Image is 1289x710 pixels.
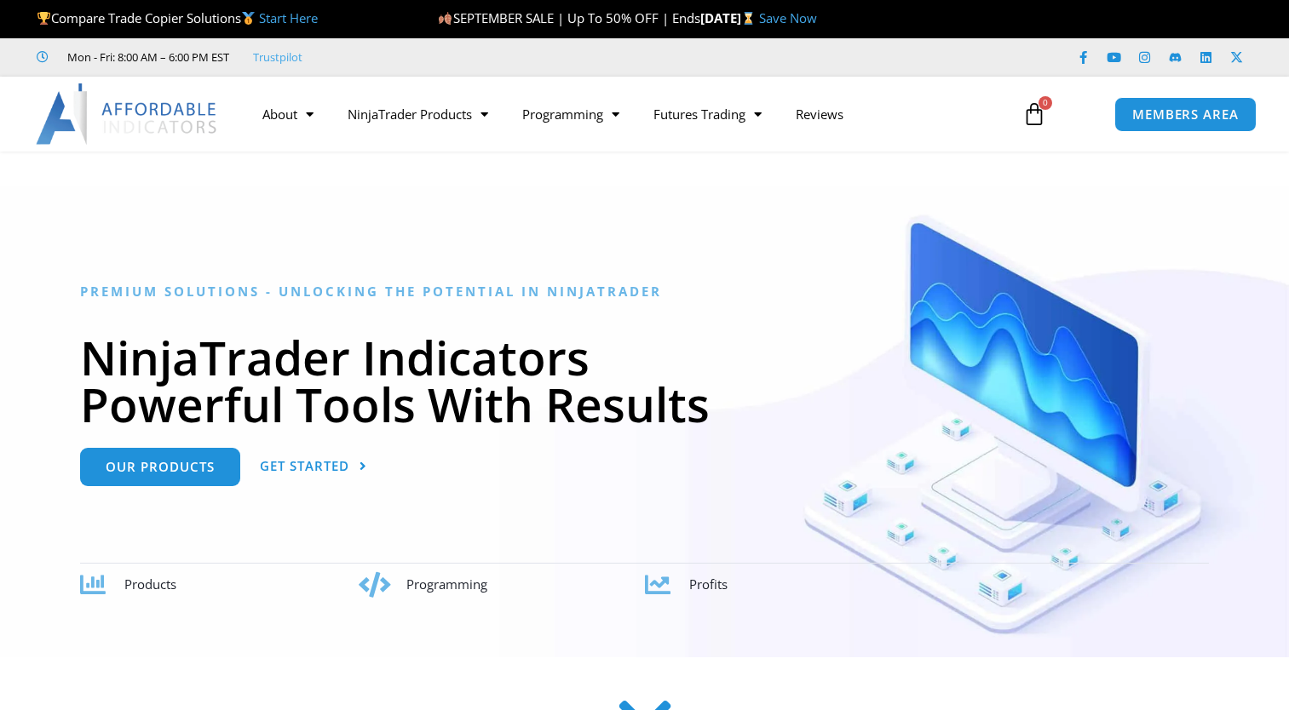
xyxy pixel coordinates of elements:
[1039,96,1052,110] span: 0
[37,9,318,26] span: Compare Trade Copier Solutions
[80,283,1209,300] h6: Premium Solutions - Unlocking the Potential in NinjaTrader
[242,12,255,25] img: 🥇
[505,94,636,134] a: Programming
[124,575,176,593] span: Products
[253,47,302,67] a: Trustpilot
[245,94,1006,134] nav: Menu
[245,94,331,134] a: About
[742,12,755,25] img: ⌛
[1114,97,1257,132] a: MEMBERS AREA
[759,9,817,26] a: Save Now
[80,334,1209,427] h1: NinjaTrader Indicators Powerful Tools With Results
[259,9,318,26] a: Start Here
[106,461,215,473] span: Our Products
[331,94,505,134] a: NinjaTrader Products
[997,89,1072,139] a: 0
[260,448,367,486] a: Get Started
[36,83,219,145] img: LogoAI | Affordable Indicators – NinjaTrader
[439,12,452,25] img: 🍂
[700,9,759,26] strong: [DATE]
[636,94,779,134] a: Futures Trading
[80,448,240,486] a: Our Products
[260,460,349,472] span: Get Started
[63,47,229,67] span: Mon - Fri: 8:00 AM – 6:00 PM EST
[438,9,699,26] span: SEPTEMBER SALE | Up To 50% OFF | Ends
[37,12,50,25] img: 🏆
[406,575,487,593] span: Programming
[689,575,728,593] span: Profits
[779,94,860,134] a: Reviews
[1132,108,1239,121] span: MEMBERS AREA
